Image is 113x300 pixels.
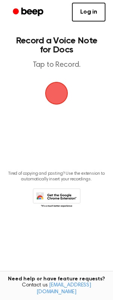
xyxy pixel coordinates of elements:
img: Beep Logo [45,82,68,105]
a: Beep [8,5,50,20]
a: [EMAIL_ADDRESS][DOMAIN_NAME] [37,283,91,295]
p: Tap to Record. [14,60,99,70]
span: Contact us [5,282,108,295]
a: Log in [72,3,105,22]
p: Tired of copying and pasting? Use the extension to automatically insert your recordings. [6,171,107,182]
h1: Record a Voice Note for Docs [14,36,99,54]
